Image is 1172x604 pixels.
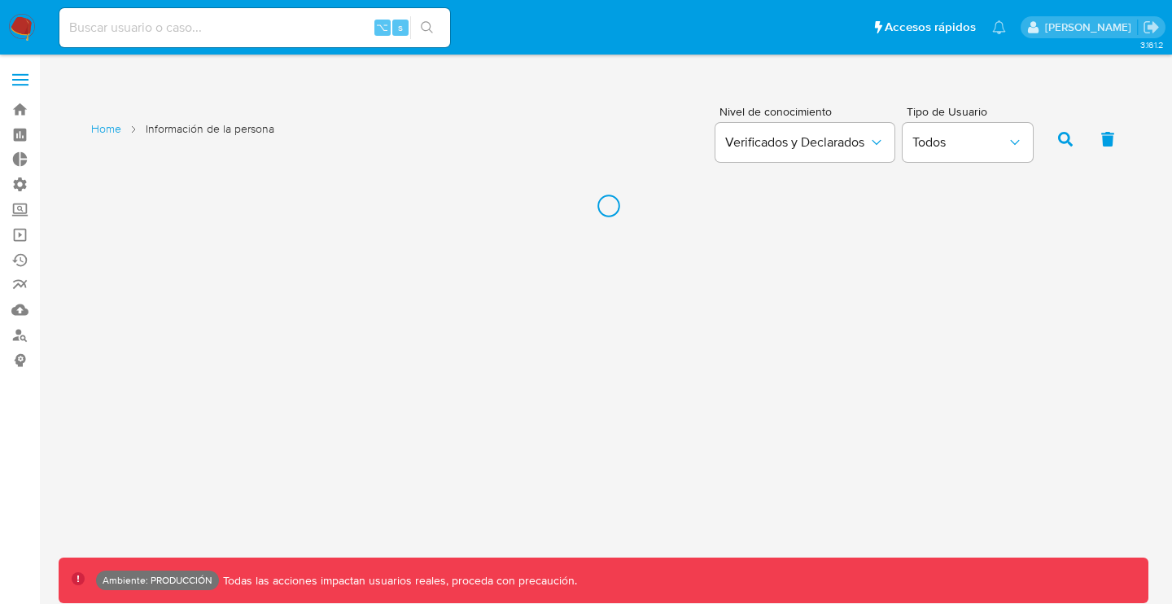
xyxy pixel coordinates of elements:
span: Todos [912,134,1007,151]
span: s [398,20,403,35]
a: Home [91,121,121,137]
a: Salir [1143,19,1160,36]
button: search-icon [410,16,444,39]
span: ⌥ [376,20,388,35]
nav: List of pages [91,115,274,160]
button: Todos [903,123,1033,162]
span: Información de la persona [146,121,274,137]
p: Todas las acciones impactan usuarios reales, proceda con precaución. [219,573,577,589]
button: Verificados y Declarados [715,123,894,162]
a: Notificaciones [992,20,1006,34]
p: Ambiente: PRODUCCIÓN [103,577,212,584]
input: Buscar usuario o caso... [59,17,450,38]
span: Verificados y Declarados [725,134,868,151]
span: Tipo de Usuario [907,106,1037,117]
span: Accesos rápidos [885,19,976,36]
p: fernando.bolognino@mercadolibre.com [1045,20,1137,35]
span: Nivel de conocimiento [719,106,894,117]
